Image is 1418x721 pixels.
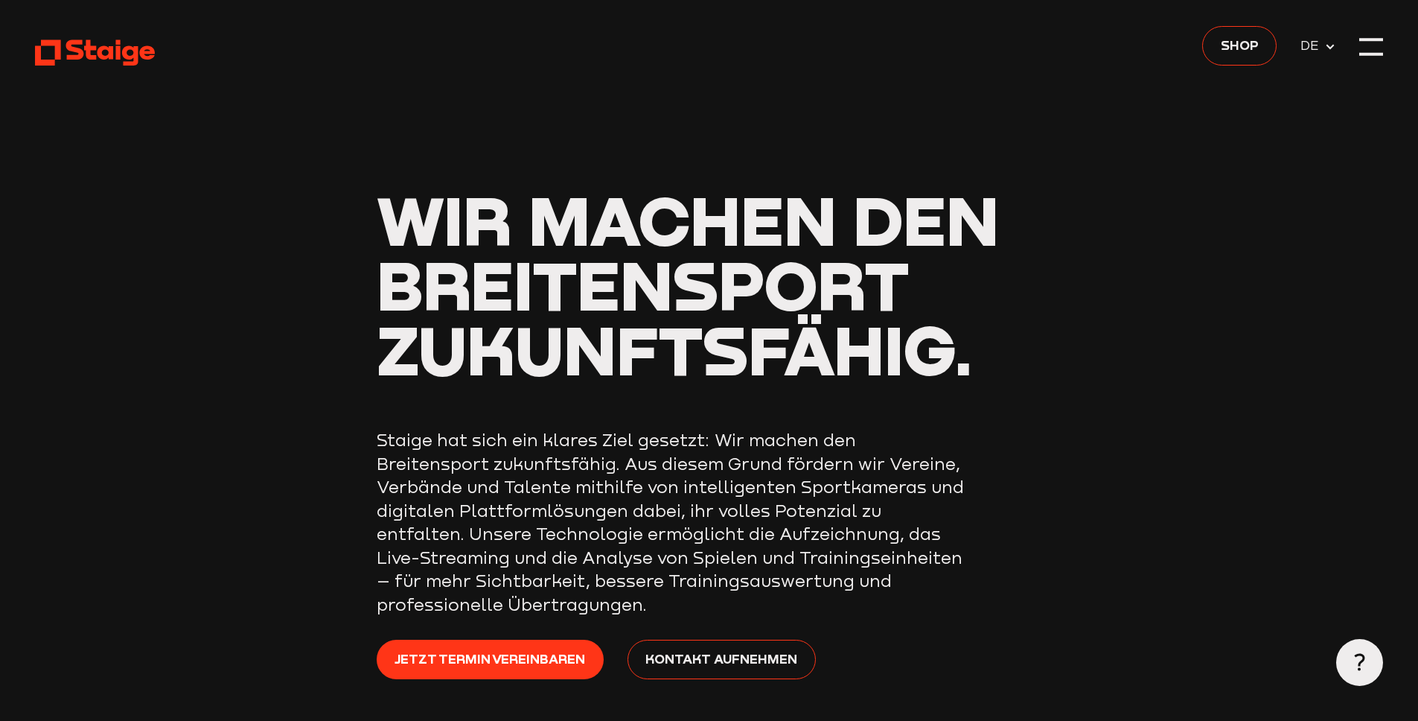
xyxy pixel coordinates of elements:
[377,428,972,616] p: Staige hat sich ein klares Ziel gesetzt: Wir machen den Breitensport zukunftsfähig. Aus diesem Gr...
[1221,34,1259,55] span: Shop
[395,649,585,670] span: Jetzt Termin vereinbaren
[1300,35,1324,56] span: DE
[1202,26,1277,66] a: Shop
[627,640,816,679] a: Kontakt aufnehmen
[645,649,797,670] span: Kontakt aufnehmen
[377,179,999,390] span: Wir machen den Breitensport zukunftsfähig.
[377,640,604,679] a: Jetzt Termin vereinbaren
